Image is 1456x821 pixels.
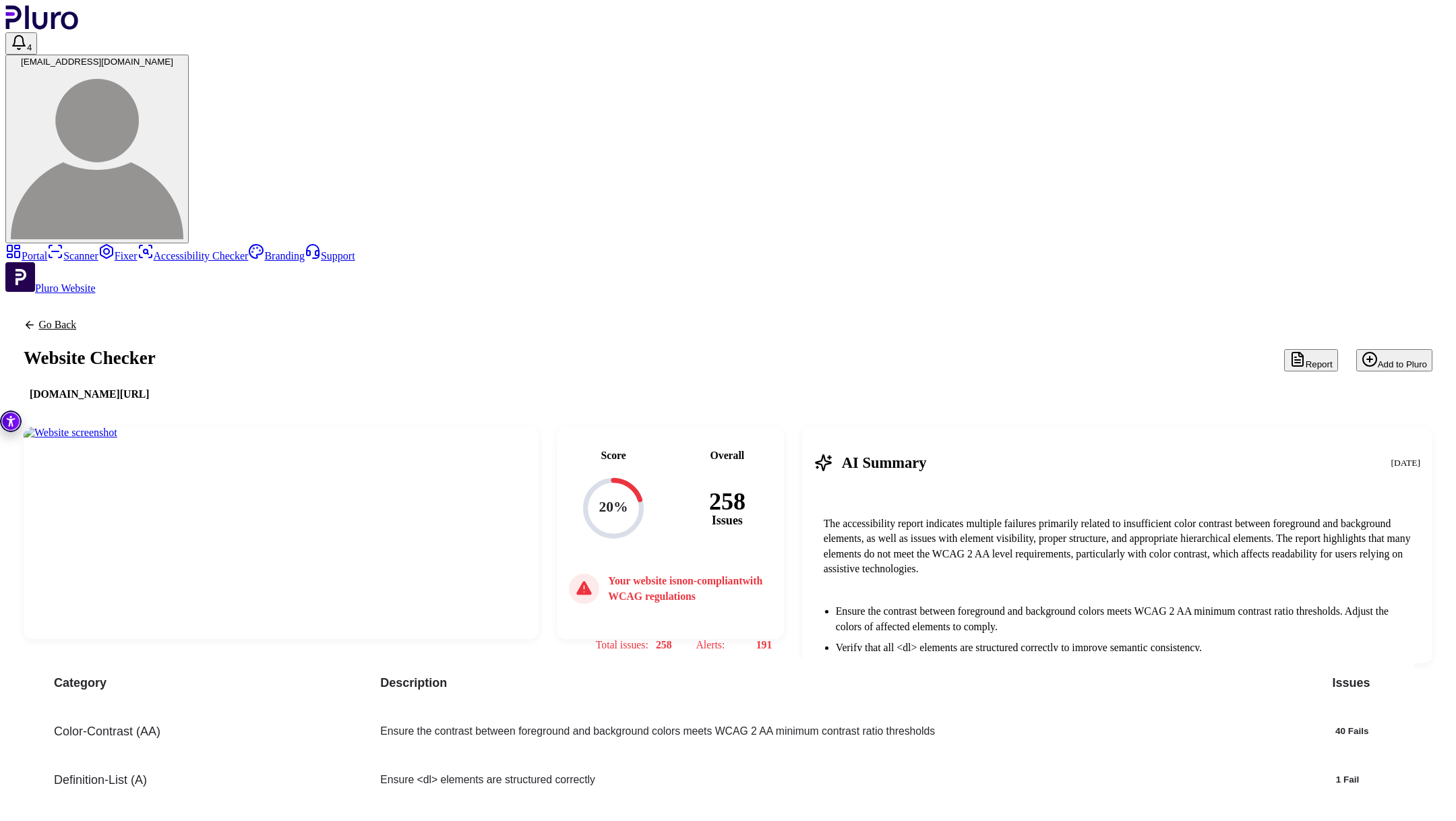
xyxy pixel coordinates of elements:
td: Definition-List (A) [42,756,368,804]
h3: Score [601,450,626,462]
aside: Sidebar menu [5,243,1451,295]
li: Verify that all <dl> elements are structured correctly to improve semantic consistency. [836,640,1412,656]
div: Ensure the contrast between foreground and background colors meets WCAG 2 AA minimum contrast rat... [380,724,1308,739]
th: Category [42,659,368,707]
span: 4 [27,42,32,53]
text: 20% [599,499,628,515]
img: Website screenshot [24,427,117,439]
a: Branding [248,250,305,262]
a: Scanner [47,250,98,262]
a: Portal [5,250,47,262]
div: [DOMAIN_NAME][URL] [24,386,156,402]
a: Back to previous screen [24,319,156,331]
a: Website screenshot [24,427,539,639]
h3: Overall [710,450,745,462]
h3: Your website is non-compliant with WCAG regulations [608,574,772,604]
div: Issues [697,478,758,539]
img: info@accessilens.com [11,67,183,239]
div: [DATE] [1391,454,1421,472]
a: Fixer [98,250,138,262]
div: Ensure <dl> elements are structured correctly [380,772,1308,788]
button: Report [1284,349,1338,371]
div: 1 Fail [1332,772,1362,788]
li: 258 [596,638,672,653]
th: Issues [1320,659,1414,707]
a: Open Pluro Website [5,282,96,294]
a: Accessibility Checker [138,250,249,262]
button: Open notifications, you have 4 new notifications [5,32,37,55]
th: Description [368,659,1320,707]
div: 40 Fails [1332,724,1372,739]
td: Color-Contrast (AA) [42,707,368,756]
span: Alerts : [696,638,725,653]
a: Support [305,250,355,262]
button: Add to Pluro [1356,349,1432,371]
button: [EMAIL_ADDRESS][DOMAIN_NAME]info@accessilens.com [5,55,189,243]
h3: AI Summary [814,454,926,472]
span: [EMAIL_ADDRESS][DOMAIN_NAME] [21,57,173,67]
h1: Website Checker [24,349,156,367]
a: Logo [5,20,79,32]
span: Total issues : [596,638,648,653]
p: The accessibility report indicates multiple failures primarily related to insufficient color cont... [824,516,1412,577]
li: Ensure the contrast between foreground and background colors meets WCAG 2 AA minimum contrast rat... [836,604,1412,634]
span: 258 [709,489,746,514]
li: 191 [696,638,772,653]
